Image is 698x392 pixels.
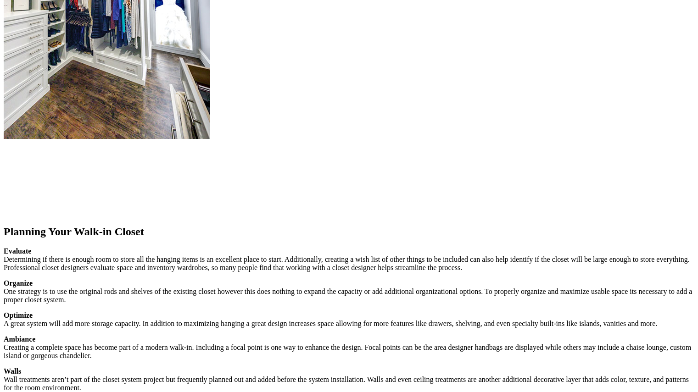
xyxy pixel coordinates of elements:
[4,367,21,375] strong: Walls
[4,311,694,328] p: A great system will add more storage capacity. In addition to maximizing hanging a great design i...
[4,335,694,360] p: Creating a complete space has become part of a modern walk-in. Including a focal point is one way...
[4,279,694,304] p: One strategy is to use the original rods and shelves of the existing closet however this does not...
[4,335,35,343] strong: Ambiance
[4,247,31,255] strong: Evaluate
[4,367,694,392] p: Wall treatments aren’t part of the closet system project but frequently planned out and added bef...
[4,279,33,287] strong: Organize
[4,311,33,319] strong: Optimize
[4,226,694,238] h2: Planning Your Walk-in Closet
[4,247,694,272] p: Determining if there is enough room to store all the hanging items is an excellent place to start...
